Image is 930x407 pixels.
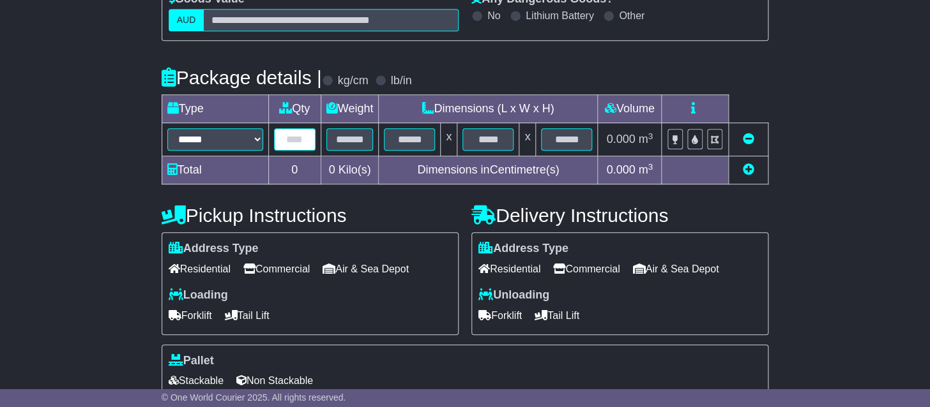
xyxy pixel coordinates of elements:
[441,123,457,156] td: x
[743,163,754,176] a: Add new item
[606,133,635,145] span: 0.000
[236,371,313,390] span: Non Stackable
[478,306,522,325] span: Forklift
[478,288,549,302] label: Unloading
[321,156,379,184] td: Kilo(s)
[169,288,228,302] label: Loading
[162,156,268,184] td: Total
[478,242,568,256] label: Address Type
[743,133,754,145] a: Remove this item
[162,95,268,123] td: Type
[268,95,321,123] td: Qty
[162,392,346,403] span: © One World Courier 2025. All rights reserved.
[553,259,620,279] span: Commercial
[648,131,653,141] sup: 3
[162,67,322,88] h4: Package details |
[321,95,379,123] td: Weight
[519,123,536,156] td: x
[598,95,662,123] td: Volume
[329,163,335,176] span: 0
[169,259,231,279] span: Residential
[638,133,653,145] span: m
[323,259,409,279] span: Air & Sea Depot
[225,306,270,325] span: Tail Lift
[169,242,259,256] label: Address Type
[535,306,579,325] span: Tail Lift
[606,163,635,176] span: 0.000
[169,371,224,390] span: Stackable
[169,306,212,325] span: Forklift
[391,74,412,88] label: lb/in
[379,95,598,123] td: Dimensions (L x W x H)
[619,10,644,22] label: Other
[638,163,653,176] span: m
[633,259,719,279] span: Air & Sea Depot
[268,156,321,184] td: 0
[471,205,768,226] h4: Delivery Instructions
[379,156,598,184] td: Dimensions in Centimetre(s)
[478,259,540,279] span: Residential
[338,74,369,88] label: kg/cm
[526,10,594,22] label: Lithium Battery
[243,259,310,279] span: Commercial
[169,354,214,368] label: Pallet
[169,9,204,31] label: AUD
[648,162,653,172] sup: 3
[162,205,459,226] h4: Pickup Instructions
[487,10,500,22] label: No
